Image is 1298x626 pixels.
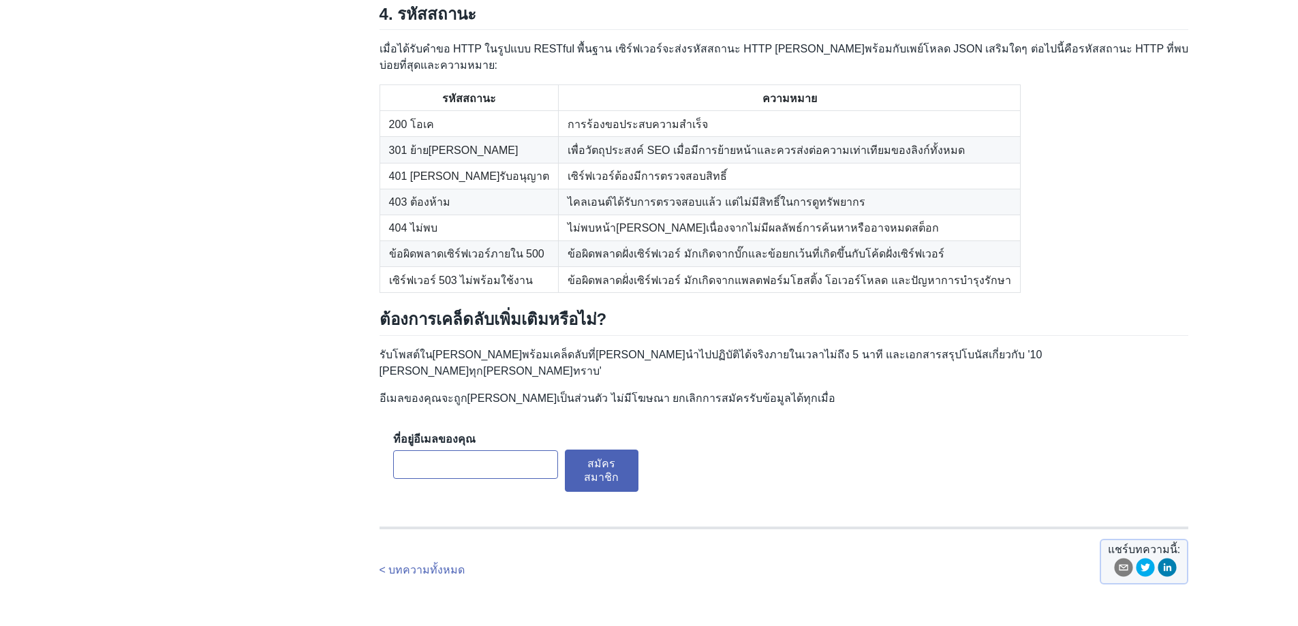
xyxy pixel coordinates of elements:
[568,144,965,156] font: เพื่อวัตถุประสงค์ SEO เมื่อมีการย้ายหน้าและควรส่งต่อความเท่าเทียมของลิงก์ทั้งหมด
[389,144,519,156] font: 301 ย้าย[PERSON_NAME]
[568,118,708,129] font: การร้องขอประสบความสำเร็จ
[1158,558,1177,582] button: ลิงก์อิน
[380,310,607,328] font: ต้องการเคล็ดลับเพิ่มเติมหรือไม่?
[389,170,550,182] font: 401 [PERSON_NAME]รับอนุญาต
[380,43,1189,71] font: เมื่อได้รับคำขอ HTTP ในรูปแบบ RESTful พื้นฐาน เซิร์ฟเวอร์จะส่งรหัสสถานะ HTTP [PERSON_NAME]พร้อมกั...
[380,349,1042,377] font: รับโพสต์ใน[PERSON_NAME]พร้อมเคล็ดลับที่[PERSON_NAME]นำไปปฏิบัติได้จริงภายในเวลาไม่ถึง 5 นาที และเ...
[389,274,534,285] font: เซิร์ฟเวอร์ 503 ไม่พร้อมใช้งาน
[389,222,437,234] font: 404 ไม่พบ
[389,118,434,129] font: 200 โอเค
[380,5,477,23] font: 4. รหัสสถานะ
[1108,544,1180,555] font: แชร์บทความนี้:
[389,248,544,260] font: ข้อผิดพลาดเซิร์ฟเวอร์ภายใน 500
[442,92,496,104] font: รหัสสถานะ
[568,170,727,182] font: เซิร์ฟเวอร์ต้องมีการตรวจสอบสิทธิ์
[1136,558,1155,582] button: ทวิตเตอร์
[568,196,865,208] font: ไคลเอนต์ได้รับการตรวจสอบแล้ว แต่ไม่มีสิทธิ์ในการดูทรัพยากร
[584,458,619,483] font: สมัครสมาชิก
[389,196,450,208] font: 403 ต้องห้าม
[762,92,817,104] font: ความหมาย
[565,450,638,492] button: สมัครสมาชิก
[568,222,939,234] font: ไม่พบหน้า[PERSON_NAME]เนื่องจากไม่มีผลลัพธ์การค้นหาหรืออาจหมดสต็อก
[393,433,476,445] font: ที่อยู่อีเมลของคุณ
[1114,558,1133,582] button: อีเมล
[568,248,944,260] font: ข้อผิดพลาดฝั่งเซิร์ฟเวอร์ มักเกิดจากบั๊กและข้อยกเว้นที่เกิดขึ้นกับโค้ดฝั่งเซิร์ฟเวอร์
[380,392,835,404] font: อีเมลของคุณจะถูก[PERSON_NAME]เป็นส่วนตัว ไม่มีโฆษณา ยกเลิกการสมัครรับข้อมูลได้ทุกเมื่อ
[380,564,465,576] a: < บทความทั้งหมด
[568,274,1010,285] font: ข้อผิดพลาดฝั่งเซิร์ฟเวอร์ มักเกิดจากแพลตฟอร์มโฮสติ้ง โอเวอร์โหลด และปัญหาการบำรุงรักษา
